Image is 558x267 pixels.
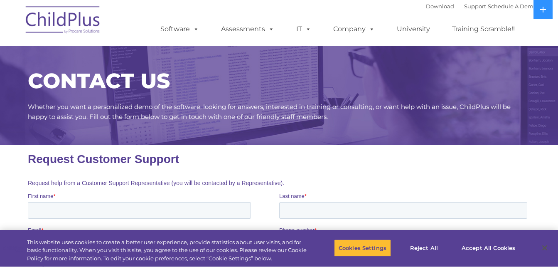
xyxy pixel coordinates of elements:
a: Support [464,3,486,10]
span: Phone number [251,82,287,89]
img: ChildPlus by Procare Solutions [22,0,105,42]
a: Schedule A Demo [488,3,537,10]
a: IT [288,21,320,37]
font: | [426,3,537,10]
span: Last name [251,48,277,54]
a: University [388,21,438,37]
button: Accept All Cookies [457,239,520,257]
a: Training Scramble!! [444,21,523,37]
div: This website uses cookies to create a better user experience, provide statistics about user visit... [27,238,307,263]
button: Reject All [398,239,450,257]
a: Company [325,21,383,37]
span: Whether you want a personalized demo of the software, looking for answers, interested in training... [28,103,511,121]
a: Assessments [213,21,283,37]
button: Close [536,239,554,257]
a: Download [426,3,454,10]
button: Cookies Settings [334,239,391,257]
a: Software [152,21,207,37]
span: CONTACT US [28,68,170,94]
